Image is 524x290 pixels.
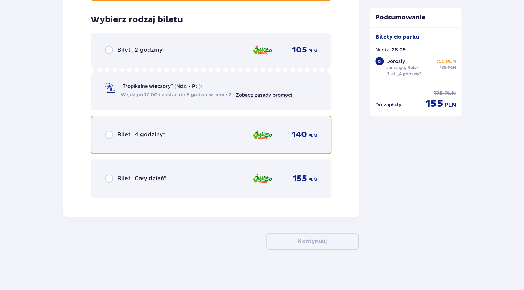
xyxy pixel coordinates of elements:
[91,15,183,25] p: Wybierz rodzaj biletu
[308,48,317,54] p: PLN
[252,128,272,142] img: zone logo
[298,238,327,245] p: Kontynuuj
[117,46,165,54] p: Bilet „2 godziny”
[386,65,419,71] p: Jamango, Relax
[386,58,405,65] p: Dorosły
[444,90,456,97] p: PLN
[121,83,202,90] p: „Tropikalne wieczory" (Ndz. - Pt.):
[117,175,166,182] p: Bilet „Cały dzień”
[117,131,165,139] p: Bilet „4 godziny”
[375,33,419,41] p: Bilety do parku
[121,91,233,98] span: Wejdź po 17:00 i zostań do 5 godzin w cenie 2.
[308,176,317,183] p: PLN
[266,233,359,250] button: Kontynuuj
[292,45,307,55] p: 105
[425,97,443,110] p: 155
[386,71,421,77] p: Bilet „4 godziny”
[308,133,317,139] p: PLN
[292,130,307,140] p: 140
[375,57,384,65] div: 1 x
[445,101,456,109] p: PLN
[448,65,456,71] p: PLN
[434,90,443,97] p: 175
[293,173,307,184] p: 155
[375,46,406,53] p: Niedz. 28.09
[236,92,294,98] a: Zobacz zasady promocji
[440,65,446,71] p: 175
[370,14,461,22] p: Podsumowanie
[375,101,403,108] p: Do zapłaty :
[252,43,272,57] img: zone logo
[252,171,272,186] img: zone logo
[436,58,456,65] p: 155 PLN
